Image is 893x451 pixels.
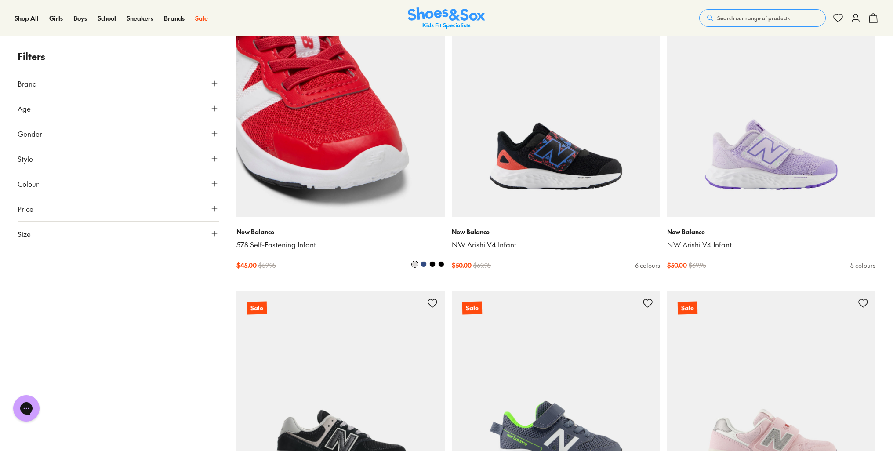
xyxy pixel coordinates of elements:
[850,261,875,270] div: 5 colours
[73,14,87,23] a: Boys
[18,49,219,64] p: Filters
[667,240,875,250] a: NW Arishi V4 Infant
[15,14,39,23] a: Shop All
[127,14,153,23] a: Sneakers
[98,14,116,23] a: School
[236,227,445,236] p: New Balance
[452,8,660,217] a: Sale
[127,14,153,22] span: Sneakers
[452,240,660,250] a: NW Arishi V4 Infant
[164,14,185,22] span: Brands
[247,301,267,314] p: Sale
[717,14,790,22] span: Search our range of products
[408,7,485,29] img: SNS_Logo_Responsive.svg
[258,261,276,270] span: $ 59.95
[18,121,219,146] button: Gender
[18,178,39,189] span: Colour
[667,261,687,270] span: $ 50.00
[667,227,875,236] p: New Balance
[164,14,185,23] a: Brands
[635,261,660,270] div: 6 colours
[667,8,875,217] a: Sale
[18,96,219,121] button: Age
[18,146,219,171] button: Style
[195,14,208,23] a: Sale
[18,153,33,164] span: Style
[678,301,697,314] p: Sale
[699,9,826,27] button: Search our range of products
[408,7,485,29] a: Shoes & Sox
[98,14,116,22] span: School
[18,71,219,96] button: Brand
[49,14,63,23] a: Girls
[195,14,208,22] span: Sale
[236,240,445,250] a: 578 Self-Fastening Infant
[9,392,44,425] iframe: Gorgias live chat messenger
[452,227,660,236] p: New Balance
[473,261,491,270] span: $ 69.95
[18,204,33,214] span: Price
[689,261,706,270] span: $ 69.95
[18,196,219,221] button: Price
[18,171,219,196] button: Colour
[236,261,257,270] span: $ 45.00
[73,14,87,22] span: Boys
[236,8,445,217] a: Sale
[49,14,63,22] span: Girls
[18,229,31,239] span: Size
[462,301,482,314] p: Sale
[452,261,472,270] span: $ 50.00
[18,103,31,114] span: Age
[18,128,42,139] span: Gender
[18,222,219,246] button: Size
[18,78,37,89] span: Brand
[15,14,39,22] span: Shop All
